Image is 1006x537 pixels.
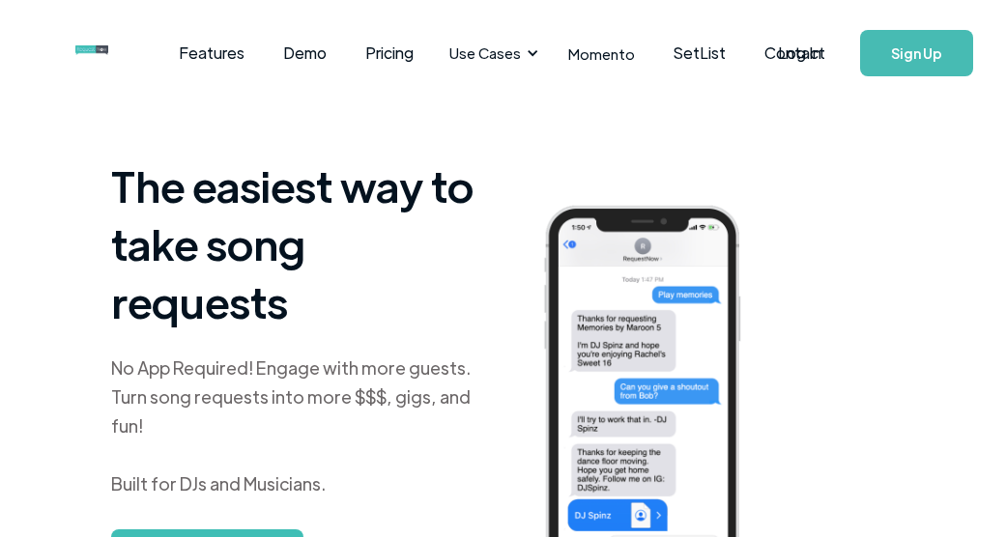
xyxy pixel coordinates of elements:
[346,23,433,83] a: Pricing
[860,30,973,76] a: Sign Up
[654,23,745,83] a: SetList
[264,23,346,83] a: Demo
[75,45,144,55] img: requestnow logo
[759,19,841,87] a: Log In
[438,23,544,83] div: Use Cases
[159,23,264,83] a: Features
[449,42,521,64] div: Use Cases
[549,25,654,82] a: Momento
[111,156,479,330] h1: The easiest way to take song requests
[75,34,111,72] a: home
[111,353,479,498] div: No App Required! Engage with more guests. Turn song requests into more $$$, gigs, and fun! Built ...
[745,23,845,83] a: Contact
